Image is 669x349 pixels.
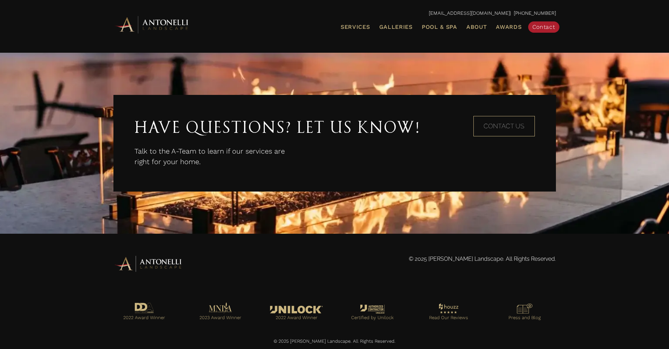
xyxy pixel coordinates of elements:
span: Contact [532,24,555,30]
a: Go to https://antonellilandscape.com/featured-projects/the-white-house/ [265,304,328,325]
span: Awards [496,24,522,30]
p: Talk to the A-Team to learn if our services are right for your home. [135,146,286,167]
span: Have Questions? Let Us Know! [135,118,420,137]
span: About [466,24,487,30]
span: Contact Us [484,122,524,130]
img: antonelli-logo-horizontal [113,255,184,272]
p: | [PHONE_NUMBER] [113,9,556,18]
a: [EMAIL_ADDRESS][DOMAIN_NAME] [429,10,510,16]
a: Go to https://antonellilandscape.com/pool-and-spa/dont-stop-believing/ [189,300,251,325]
p: © 2025 [PERSON_NAME] Landscape. All Rights Reserved. [342,255,556,263]
a: Awards [493,22,524,32]
p: © 2025 [PERSON_NAME] Landscape. All Rights Reserved. [113,337,556,345]
span: Services [341,24,370,30]
img: Antonelli Horizontal Logo [113,15,191,34]
span: Pool & Spa [422,24,457,30]
a: Go to https://antonellilandscape.com/press-media/ [494,302,556,325]
a: Go to https://antonellilandscape.com/unilock-authorized-contractor/ [342,303,404,325]
a: Go to https://antonellilandscape.com/pool-and-spa/executive-sweet/ [113,301,176,325]
a: Contact Us [473,116,535,136]
a: Galleries [376,22,415,32]
a: Contact [528,21,559,33]
a: Pool & Spa [419,22,460,32]
a: About [464,22,490,32]
a: Services [338,22,373,32]
a: Go to https://www.houzz.com/professionals/landscape-architects-and-landscape-designers/antonelli-... [418,302,480,325]
span: Galleries [379,24,413,30]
